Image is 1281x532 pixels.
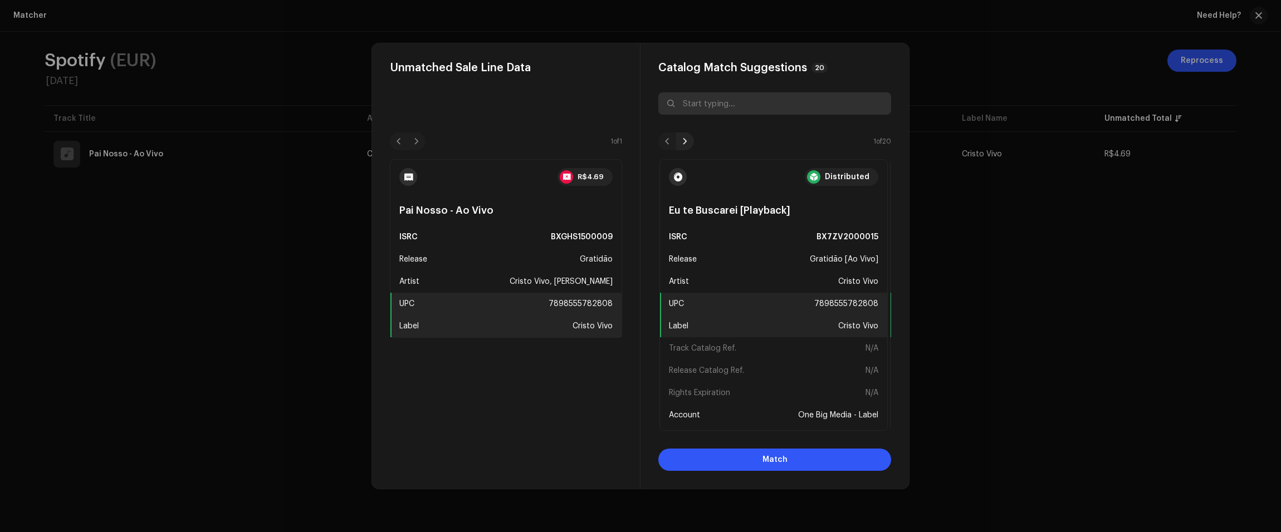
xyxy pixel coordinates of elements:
span: 7898555782808 [805,299,887,308]
span: Rights Expiration [891,388,970,397]
span: One Big Media - Label [789,411,887,420]
span: Account [660,411,709,420]
span: of [613,138,619,145]
span: Release [891,255,936,264]
span: Artist [390,277,428,286]
span: Artist [660,277,698,286]
span: Track Catalog Ref. [891,344,976,353]
span: Distributed [825,173,869,181]
h4: Unmatched Sale Line Data [390,61,622,75]
dl: 7898555782808 [549,299,613,308]
span: Label [390,322,428,331]
span: Gratidão [Ao Vivo] [801,255,887,264]
div: Não Há Outro Como Tu [Playback] [891,195,1118,226]
p-badge: 20 [811,63,828,73]
span: UPC [390,299,423,308]
span: ISRC [891,233,927,242]
span: Release [660,255,706,264]
small: 1 20 [873,136,891,147]
span: Release Catalog Ref. [660,366,753,375]
span: Cristo Vivo [564,322,622,331]
span: Label [660,322,697,331]
span: Cristo Vivo, Vinicius Zulato [501,277,622,286]
small: 1 1 [610,136,622,147]
div: Pai Nosso - Ao Vivo [390,195,622,226]
span: Catalog Match Suggestions [658,61,807,75]
span: N/A [857,388,887,397]
strong: R$4.69 [578,173,604,181]
span: ISRC [660,233,696,242]
span: N/A [857,366,887,375]
span: Cristo Vivo [829,277,887,286]
span: of [876,138,882,145]
dl: BXGHS1500009 [551,233,613,242]
span: Rights Expiration [660,388,739,397]
button: Match [658,449,891,471]
span: Match [762,449,788,471]
span: Gratidão [571,255,622,264]
span: Cristo Vivo [829,322,887,331]
span: UPC [660,299,693,308]
span: ISRC [390,233,427,242]
span: N/A [857,344,887,353]
span: Track Catalog Ref. [660,344,745,353]
span: BX7ZV2000015 [808,233,887,242]
input: Start typing... [658,92,891,115]
span: Release [390,255,436,264]
span: Artist [891,277,928,286]
div: Eu te Buscarei [Playback] [660,195,887,226]
span: Account [891,411,940,420]
span: Release Catalog Ref. [891,366,984,375]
